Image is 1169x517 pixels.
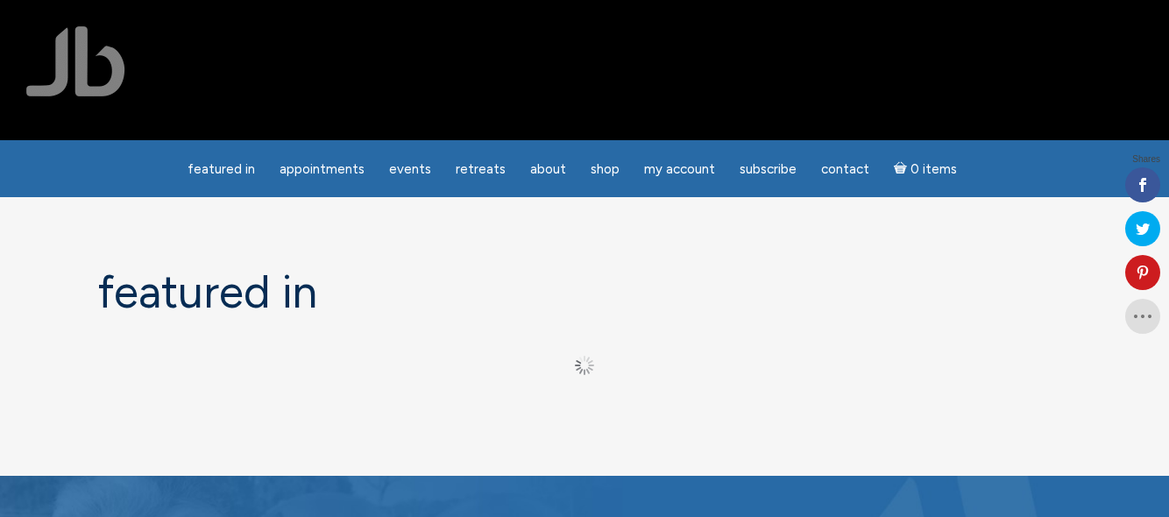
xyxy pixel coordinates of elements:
a: Shop [580,152,630,187]
a: Cart0 items [883,151,967,187]
span: About [530,161,566,177]
img: Jamie Butler. The Everyday Medium [26,26,125,96]
a: Contact [811,152,880,187]
span: Events [389,161,431,177]
span: Appointments [280,161,365,177]
span: Shares [1132,155,1160,164]
span: Contact [821,161,869,177]
span: Shop [591,161,620,177]
span: 0 items [910,163,957,176]
span: featured in [188,161,255,177]
i: Cart [894,161,910,177]
span: My Account [644,161,715,177]
a: Retreats [445,152,516,187]
a: featured in [177,152,266,187]
a: My Account [634,152,726,187]
span: Subscribe [740,161,797,177]
a: About [520,152,577,187]
span: Retreats [456,161,506,177]
button: Load More [536,347,634,384]
a: Events [379,152,442,187]
h1: featured in [98,267,1071,317]
a: Appointments [269,152,375,187]
a: Subscribe [729,152,807,187]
